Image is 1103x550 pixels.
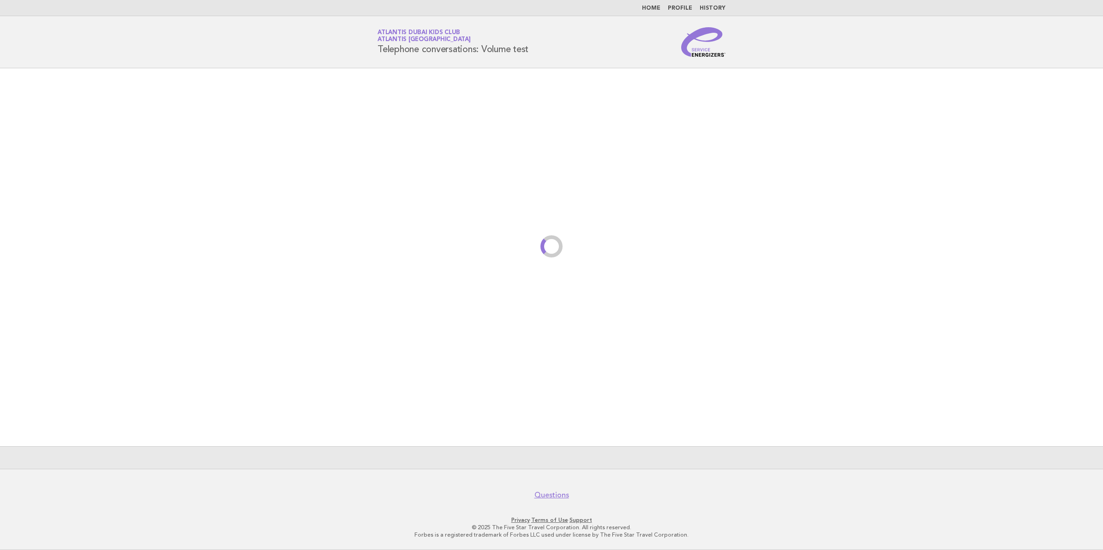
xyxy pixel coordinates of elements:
[511,517,530,523] a: Privacy
[378,30,471,42] a: Atlantis Dubai Kids ClubAtlantis [GEOGRAPHIC_DATA]
[269,524,834,531] p: © 2025 The Five Star Travel Corporation. All rights reserved.
[531,517,568,523] a: Terms of Use
[569,517,592,523] a: Support
[668,6,692,11] a: Profile
[642,6,660,11] a: Home
[700,6,725,11] a: History
[378,37,471,43] span: Atlantis [GEOGRAPHIC_DATA]
[534,490,569,500] a: Questions
[681,27,725,57] img: Service Energizers
[269,516,834,524] p: · ·
[378,30,528,54] h1: Telephone conversations: Volume test
[269,531,834,538] p: Forbes is a registered trademark of Forbes LLC used under license by The Five Star Travel Corpora...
